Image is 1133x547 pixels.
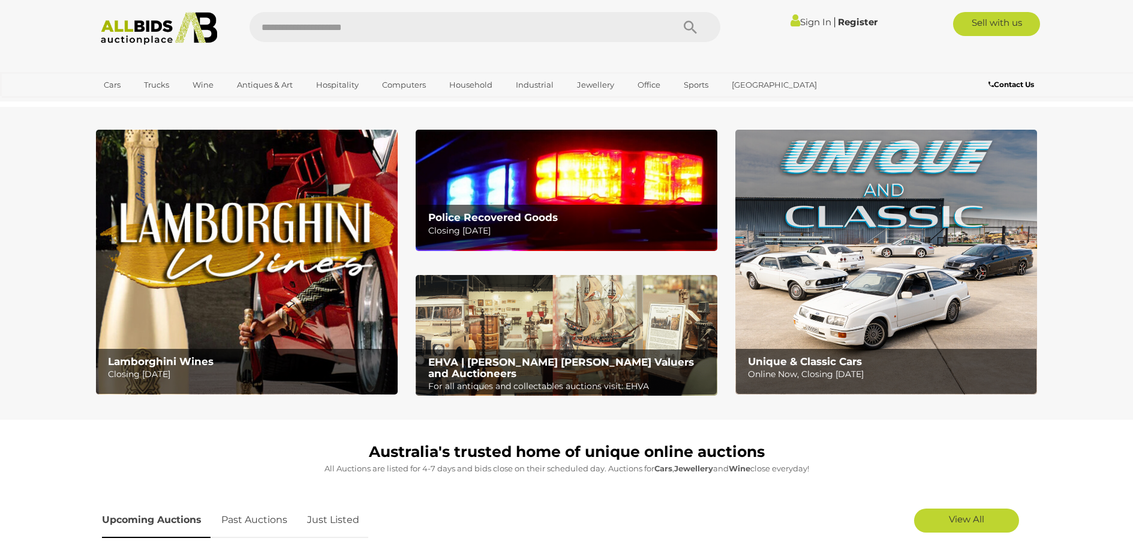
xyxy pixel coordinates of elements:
[212,503,296,538] a: Past Auctions
[428,356,694,379] b: EHVA | [PERSON_NAME] [PERSON_NAME] Valuers and Auctioneers
[416,275,717,396] a: EHVA | Evans Hastings Valuers and Auctioneers EHVA | [PERSON_NAME] [PERSON_NAME] Valuers and Auct...
[729,464,750,473] strong: Wine
[185,75,221,95] a: Wine
[102,503,211,538] a: Upcoming Auctions
[674,464,713,473] strong: Jewellery
[428,211,558,223] b: Police Recovered Goods
[748,355,862,367] b: Unique & Classic Cars
[508,75,561,95] a: Industrial
[676,75,716,95] a: Sports
[416,130,717,250] a: Police Recovered Goods Police Recovered Goods Closing [DATE]
[953,12,1040,36] a: Sell with us
[108,355,214,367] b: Lamborghini Wines
[748,367,1030,382] p: Online Now, Closing [DATE]
[735,130,1037,394] a: Unique & Classic Cars Unique & Classic Cars Online Now, Closing [DATE]
[102,462,1032,476] p: All Auctions are listed for 4-7 days and bids close on their scheduled day. Auctions for , and cl...
[914,509,1019,533] a: View All
[735,130,1037,394] img: Unique & Classic Cars
[654,464,672,473] strong: Cars
[229,75,300,95] a: Antiques & Art
[136,75,177,95] a: Trucks
[308,75,366,95] a: Hospitality
[428,379,711,394] p: For all antiques and collectables auctions visit: EHVA
[660,12,720,42] button: Search
[988,78,1037,91] a: Contact Us
[949,513,984,525] span: View All
[416,275,717,396] img: EHVA | Evans Hastings Valuers and Auctioneers
[833,15,836,28] span: |
[791,16,831,28] a: Sign In
[441,75,500,95] a: Household
[102,444,1032,461] h1: Australia's trusted home of unique online auctions
[724,75,825,95] a: [GEOGRAPHIC_DATA]
[428,223,711,238] p: Closing [DATE]
[96,130,398,394] a: Lamborghini Wines Lamborghini Wines Closing [DATE]
[988,80,1034,89] b: Contact Us
[96,130,398,394] img: Lamborghini Wines
[94,12,224,45] img: Allbids.com.au
[108,367,390,382] p: Closing [DATE]
[374,75,434,95] a: Computers
[298,503,368,538] a: Just Listed
[96,75,128,95] a: Cars
[416,130,717,250] img: Police Recovered Goods
[630,75,668,95] a: Office
[838,16,877,28] a: Register
[569,75,622,95] a: Jewellery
